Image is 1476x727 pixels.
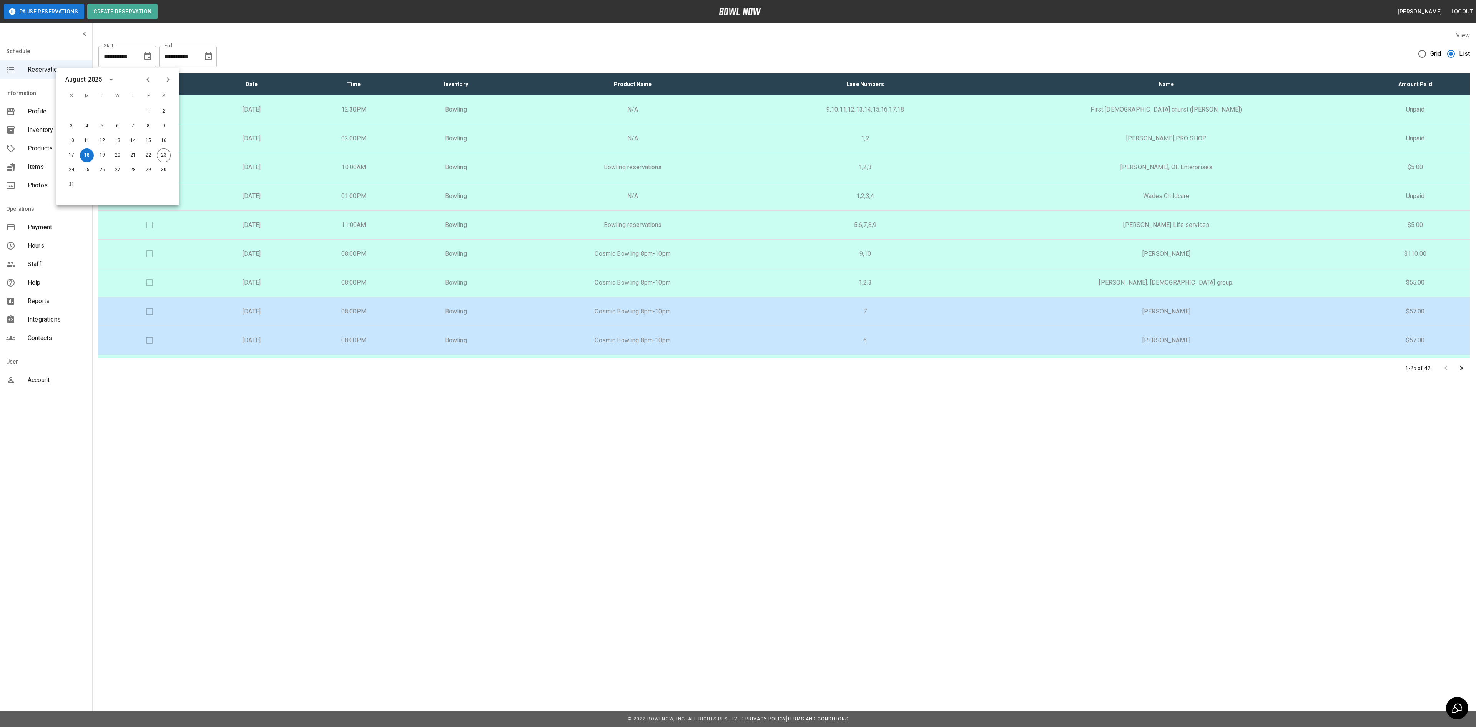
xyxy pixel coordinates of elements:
[126,134,140,148] button: Aug 14, 2025
[126,148,140,162] button: Aug 21, 2025
[1367,163,1464,172] p: $5.00
[765,336,966,345] p: 6
[978,307,1355,316] p: [PERSON_NAME]
[28,333,86,343] span: Contacts
[309,134,399,143] p: 02:00PM
[745,716,786,722] a: Privacy Policy
[513,163,752,172] p: Bowling reservations
[513,134,752,143] p: N/A
[140,49,155,64] button: Choose date, selected date is Aug 18, 2025
[1367,134,1464,143] p: Unpaid
[765,249,966,258] p: 9,10
[411,278,501,287] p: Bowling
[765,163,966,172] p: 1,2,3
[719,8,761,15] img: logo
[1405,364,1431,372] p: 1-25 of 42
[411,192,501,201] p: Bowling
[758,73,972,95] th: Lane Numbers
[28,125,86,135] span: Inventory
[1430,49,1441,58] span: Grid
[1367,105,1464,114] p: Unpaid
[28,241,86,250] span: Hours
[141,88,155,104] span: F
[309,163,399,172] p: 10:00AM
[513,192,752,201] p: N/A
[978,336,1355,345] p: [PERSON_NAME]
[126,163,140,177] button: Aug 28, 2025
[111,88,125,104] span: W
[309,192,399,201] p: 01:00PM
[1361,73,1470,95] th: Amount Paid
[309,278,399,287] p: 08:00PM
[141,148,155,162] button: Aug 22, 2025
[411,163,501,172] p: Bowling
[411,249,501,258] p: Bowling
[95,119,109,133] button: Aug 5, 2025
[95,148,109,162] button: Aug 19, 2025
[405,73,507,95] th: Inventory
[978,163,1355,172] p: [PERSON_NAME], OE Enterprises
[80,148,94,162] button: Aug 18, 2025
[157,88,171,104] span: S
[111,134,125,148] button: Aug 13, 2025
[513,336,752,345] p: Cosmic Bowling 8pm-10pm
[309,220,399,230] p: 11:00AM
[65,148,78,162] button: Aug 17, 2025
[513,307,752,316] p: Cosmic Bowling 8pm-10pm
[765,278,966,287] p: 1,2,3
[1367,307,1464,316] p: $57.00
[309,336,399,345] p: 08:00PM
[978,249,1355,258] p: [PERSON_NAME]
[207,249,297,258] p: [DATE]
[1459,49,1470,58] span: List
[207,307,297,316] p: [DATE]
[201,73,303,95] th: Date
[765,307,966,316] p: 7
[28,260,86,269] span: Staff
[1367,192,1464,201] p: Unpaid
[161,73,175,86] button: Next month
[141,134,155,148] button: Aug 15, 2025
[80,119,94,133] button: Aug 4, 2025
[111,163,125,177] button: Aug 27, 2025
[105,73,118,86] button: calendar view is open, switch to year view
[80,134,94,148] button: Aug 11, 2025
[65,88,78,104] span: S
[207,105,297,114] p: [DATE]
[65,134,78,148] button: Aug 10, 2025
[411,336,501,345] p: Bowling
[765,220,966,230] p: 5,6,7,8,9
[978,220,1355,230] p: [PERSON_NAME] Life services
[207,220,297,230] p: [DATE]
[1367,278,1464,287] p: $55.00
[628,716,745,722] span: © 2022 BowlNow, Inc. All Rights Reserved.
[513,249,752,258] p: Cosmic Bowling 8pm-10pm
[95,163,109,177] button: Aug 26, 2025
[65,75,86,84] div: August
[411,134,501,143] p: Bowling
[1395,5,1445,19] button: [PERSON_NAME]
[4,4,84,19] button: Pause Reservations
[28,297,86,306] span: Reports
[111,148,125,162] button: Aug 20, 2025
[411,220,501,230] p: Bowling
[95,88,109,104] span: T
[95,134,109,148] button: Aug 12, 2025
[157,148,171,162] button: Aug 23, 2025
[28,162,86,172] span: Items
[411,307,501,316] p: Bowling
[65,163,78,177] button: Aug 24, 2025
[978,105,1355,114] p: First [DEMOGRAPHIC_DATA] churst ([PERSON_NAME])
[157,163,171,177] button: Aug 30, 2025
[80,163,94,177] button: Aug 25, 2025
[28,278,86,287] span: Help
[972,73,1361,95] th: Name
[207,134,297,143] p: [DATE]
[201,49,216,64] button: Choose date, selected date is Sep 18, 2025
[765,192,966,201] p: 1,2,3,4
[207,336,297,345] p: [DATE]
[1367,220,1464,230] p: $5.00
[978,278,1355,287] p: [PERSON_NAME]. [DEMOGRAPHIC_DATA] group.
[126,119,140,133] button: Aug 7, 2025
[978,192,1355,201] p: Wades Childcare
